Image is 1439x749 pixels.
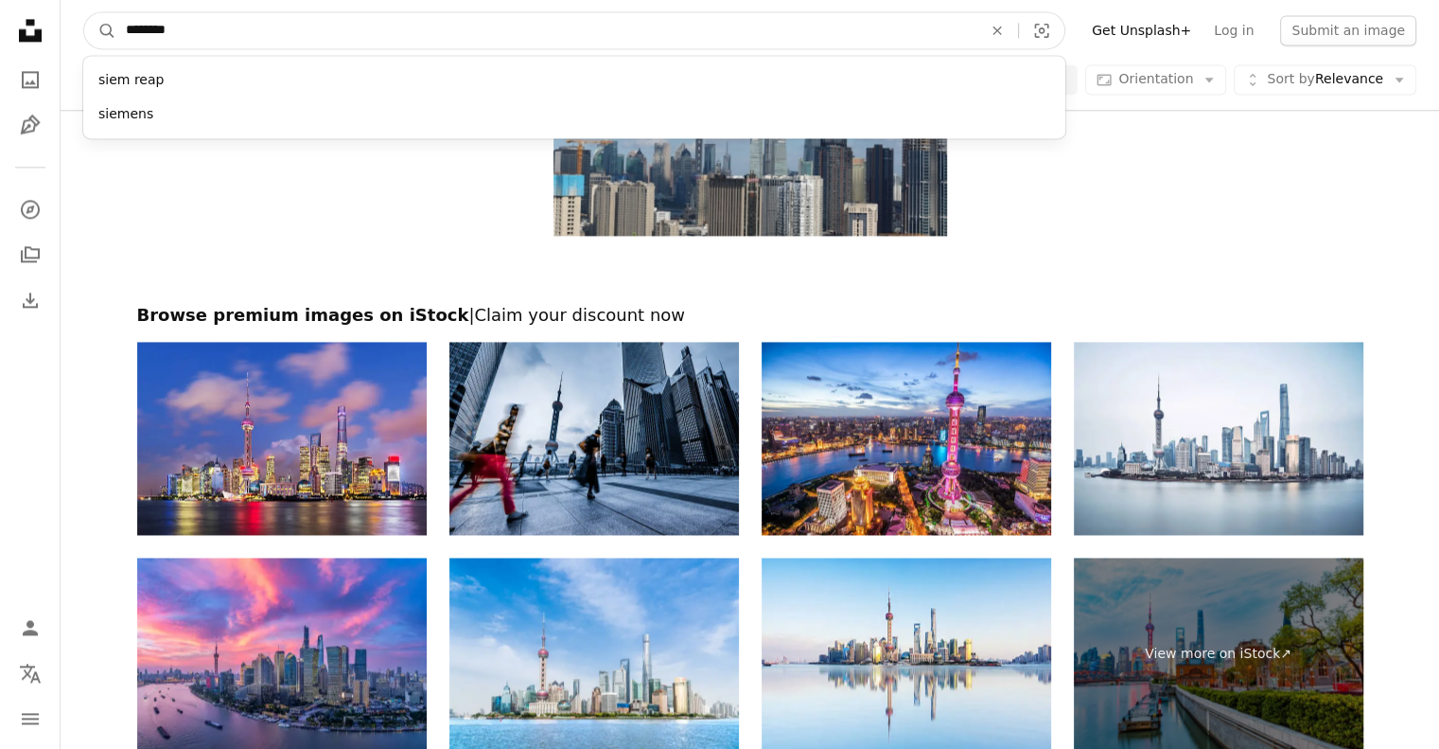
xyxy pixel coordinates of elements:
a: Log in [1202,15,1265,45]
img: motion passengers at shanghai china [449,342,739,535]
form: Find visuals sitewide [83,11,1065,49]
div: siem reap [83,63,1065,98]
a: Log in / Sign up [11,609,49,647]
button: Visual search [1019,12,1064,48]
a: Get Unsplash+ [1080,15,1202,45]
button: Orientation [1085,64,1226,95]
span: Orientation [1118,71,1193,86]
a: Collections [11,236,49,274]
img: Modern Shanghai Skyline [137,342,427,535]
button: Clear [976,12,1018,48]
div: siemens [83,98,1065,132]
span: Relevance [1267,70,1383,89]
a: Explore [11,190,49,228]
button: Submit an image [1280,15,1416,45]
img: Shanghai Skyline at Dusk [762,342,1051,535]
h2: Browse premium images on iStock [137,304,1363,327]
a: Download History [11,281,49,319]
button: Language [11,654,49,692]
button: Search Unsplash [84,12,116,48]
img: Shanghai, China [1074,342,1363,535]
a: Photos [11,61,49,98]
a: Illustrations [11,106,49,144]
button: Menu [11,700,49,738]
span: | Claim your discount now [468,305,685,325]
button: Sort byRelevance [1234,64,1416,95]
span: Sort by [1267,71,1314,86]
a: Home — Unsplash [11,11,49,53]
